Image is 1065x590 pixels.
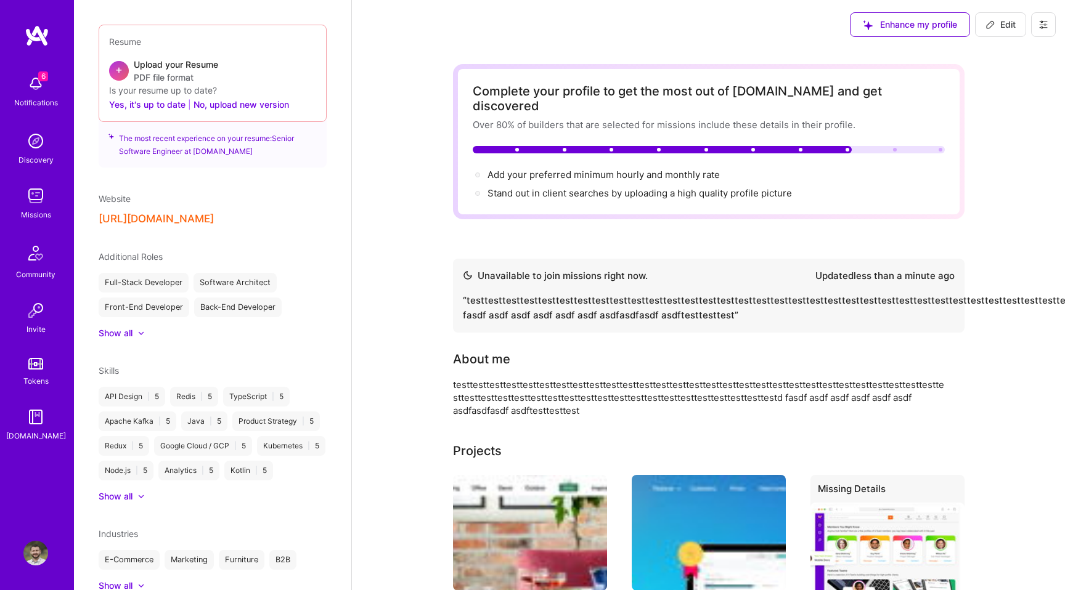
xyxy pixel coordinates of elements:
[109,97,186,111] button: Yes, it's up to date
[473,84,945,113] div: Complete your profile to get the most out of [DOMAIN_NAME] and get discovered
[815,269,955,283] div: Updated less than a minute ago
[202,466,204,475] span: |
[136,466,138,475] span: |
[109,58,316,84] div: +Upload your ResumePDF file format
[115,63,123,76] span: +
[38,71,48,81] span: 6
[165,550,214,570] div: Marketing
[99,297,189,317] div: Front-End Developer
[255,466,258,475] span: |
[21,208,51,221] div: Missions
[99,365,119,376] span: Skills
[23,129,48,153] img: discovery
[147,392,150,402] span: |
[99,115,327,168] div: The most recent experience on your resume: Senior Software Engineer at [DOMAIN_NAME]
[453,350,510,368] div: About me
[23,184,48,208] img: teamwork
[134,71,218,84] span: PDF file format
[16,268,55,281] div: Community
[223,387,290,406] div: TypeScript 5
[99,327,133,339] div: Show all
[488,169,720,180] span: Add your preferred minimum hourly and monthly rate
[23,405,48,429] img: guide book
[158,461,219,480] div: Analytics 5
[863,18,957,31] span: Enhance my profile
[188,98,191,111] span: |
[453,350,510,368] div: Tell us a little about yourself
[473,118,945,131] div: Over 80% of builders that are selected for missions include these details in their profile.
[108,132,114,140] i: icon SuggestedTeams
[194,97,289,111] button: No, upload new version
[23,71,48,96] img: bell
[463,269,648,283] div: Unavailable to join missions right now.
[99,411,176,431] div: Apache Kafka 5
[219,550,264,570] div: Furniture
[453,378,946,417] div: testtesttesttesttesttesttesttesttesttesttesttesttesttesttesttesttesttesttesttesttesttesttesttestt...
[14,96,58,109] div: Notifications
[154,436,252,456] div: Google Cloud / GCP 5
[99,490,133,503] div: Show all
[463,270,473,280] img: Availability
[99,273,189,293] div: Full-Stack Developer
[21,238,51,268] img: Community
[272,392,274,402] span: |
[109,36,141,47] span: Resume
[99,193,131,204] span: Website
[99,528,138,539] span: Industries
[232,411,320,431] div: Product Strategy 5
[18,153,54,166] div: Discovery
[850,12,970,37] button: Enhance my profile
[194,273,277,293] div: Software Architect
[975,12,1026,37] button: Edit
[269,550,296,570] div: B2B
[99,550,160,570] div: E-Commerce
[99,436,149,456] div: Redux 5
[23,374,49,387] div: Tokens
[194,297,282,317] div: Back-End Developer
[810,475,965,507] div: Missing Details
[109,84,316,97] div: Is your resume up to date?
[99,461,153,480] div: Node.js 5
[463,293,955,323] div: “ testtesttesttesttesttesttesttesttesttesttesttesttesttesttesttesttesttesttesttesttesttesttesttes...
[257,436,325,456] div: Kubernetes 5
[99,387,165,406] div: API Design 5
[27,323,46,336] div: Invite
[20,541,51,565] a: User Avatar
[99,212,214,225] button: [URL][DOMAIN_NAME]
[23,298,48,323] img: Invite
[308,441,310,451] span: |
[863,20,873,30] i: icon SuggestedTeams
[131,441,134,451] span: |
[210,416,212,426] span: |
[181,411,227,431] div: Java 5
[25,25,49,47] img: logo
[985,18,1016,31] span: Edit
[302,416,304,426] span: |
[6,429,66,442] div: [DOMAIN_NAME]
[200,392,203,402] span: |
[134,58,218,84] div: Upload your Resume
[234,441,237,451] span: |
[453,442,502,460] div: Projects
[99,251,163,262] span: Additional Roles
[488,187,792,200] div: Stand out in client searches by uploading a high quality profile picture
[224,461,273,480] div: Kotlin 5
[170,387,218,406] div: Redis 5
[158,416,161,426] span: |
[23,541,48,565] img: User Avatar
[28,358,43,370] img: tokens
